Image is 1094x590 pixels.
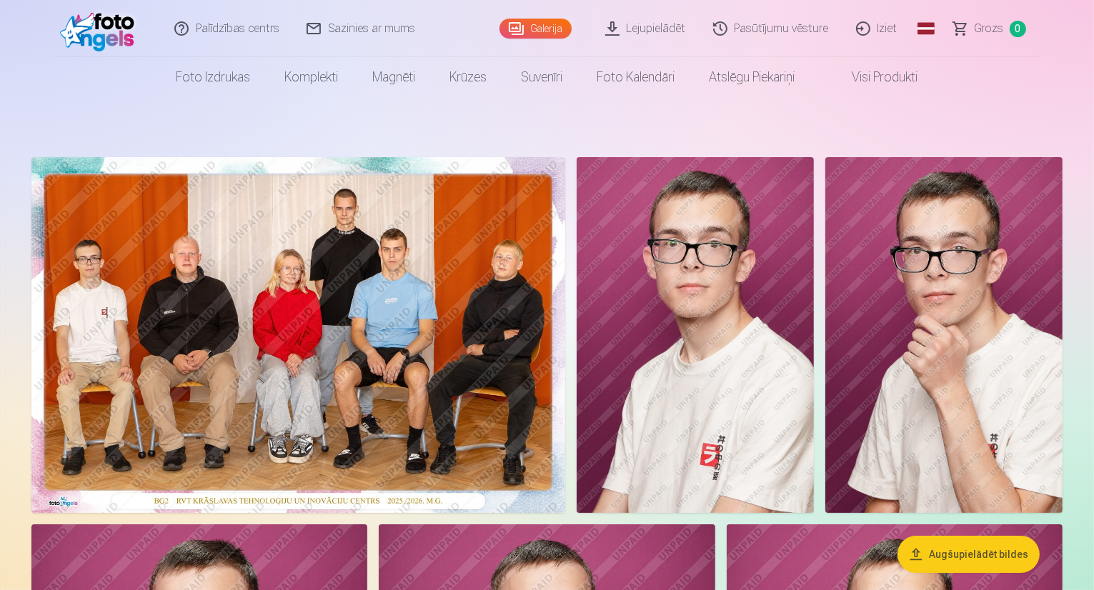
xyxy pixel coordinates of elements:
a: Visi produkti [812,57,935,97]
span: Grozs [975,20,1004,37]
a: Galerija [499,19,572,39]
a: Komplekti [268,57,356,97]
span: 0 [1010,21,1026,37]
a: Suvenīri [504,57,580,97]
img: /fa1 [60,6,142,51]
a: Foto kalendāri [580,57,692,97]
button: Augšupielādēt bildes [897,536,1040,573]
a: Atslēgu piekariņi [692,57,812,97]
a: Magnēti [356,57,433,97]
a: Foto izdrukas [159,57,268,97]
a: Krūzes [433,57,504,97]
